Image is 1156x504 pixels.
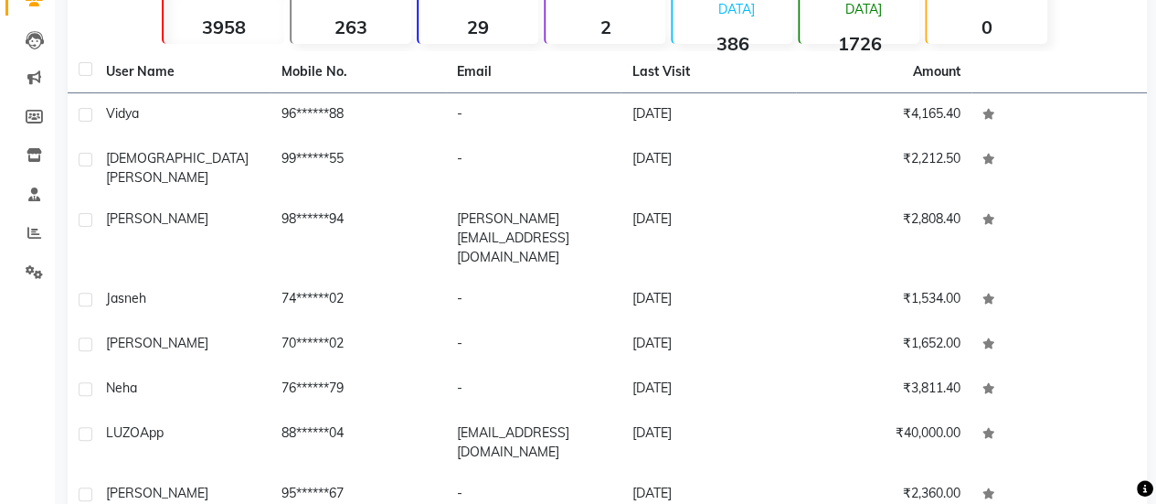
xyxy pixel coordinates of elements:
span: [PERSON_NAME] [106,335,208,351]
th: User Name [95,51,270,93]
strong: 2 [546,16,665,38]
td: - [446,138,621,198]
td: [EMAIL_ADDRESS][DOMAIN_NAME] [446,413,621,473]
td: [DATE] [620,413,796,473]
span: App [140,424,164,441]
strong: 0 [927,16,1046,38]
td: [PERSON_NAME][EMAIL_ADDRESS][DOMAIN_NAME] [446,198,621,278]
td: - [446,368,621,413]
td: ₹2,212.50 [796,138,971,198]
strong: 3958 [164,16,283,38]
strong: 29 [419,16,538,38]
td: [DATE] [620,198,796,278]
th: Amount [902,51,971,92]
th: Last Visit [620,51,796,93]
td: ₹2,808.40 [796,198,971,278]
td: [DATE] [620,368,796,413]
th: Email [446,51,621,93]
strong: 1726 [800,32,919,55]
td: - [446,323,621,368]
td: - [446,278,621,323]
td: ₹40,000.00 [796,413,971,473]
span: LUZO [106,424,140,441]
td: [DATE] [620,278,796,323]
td: [DATE] [620,323,796,368]
td: ₹1,534.00 [796,278,971,323]
td: - [446,93,621,138]
th: Mobile No. [270,51,446,93]
td: ₹1,652.00 [796,323,971,368]
span: [PERSON_NAME] [106,169,208,186]
span: jasneh [106,290,146,306]
span: neha [106,380,137,396]
td: [DATE] [620,93,796,138]
span: [PERSON_NAME] [106,210,208,227]
td: ₹3,811.40 [796,368,971,413]
strong: 386 [673,32,792,55]
span: [PERSON_NAME] [106,485,208,501]
span: vidya [106,105,139,122]
td: ₹4,165.40 [796,93,971,138]
td: [DATE] [620,138,796,198]
strong: 263 [292,16,411,38]
span: [DEMOGRAPHIC_DATA] [106,150,249,166]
